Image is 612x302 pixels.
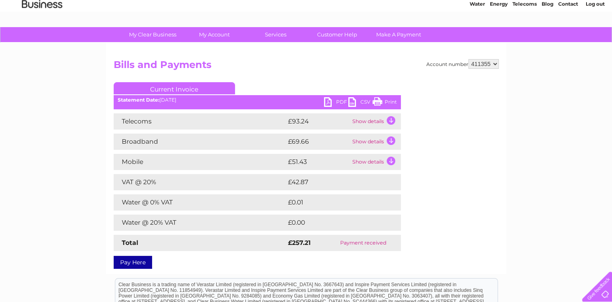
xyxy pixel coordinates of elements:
[114,59,499,74] h2: Bills and Payments
[286,134,350,150] td: £69.66
[558,34,578,40] a: Contact
[114,154,286,170] td: Mobile
[118,97,159,103] b: Statement Date:
[286,174,384,190] td: £42.87
[350,154,401,170] td: Show details
[286,113,350,130] td: £93.24
[21,21,63,46] img: logo.png
[512,34,537,40] a: Telecoms
[350,134,401,150] td: Show details
[470,34,485,40] a: Water
[286,215,382,231] td: £0.00
[119,27,186,42] a: My Clear Business
[286,194,381,211] td: £0.01
[304,27,371,42] a: Customer Help
[288,239,311,247] strong: £257.21
[350,113,401,130] td: Show details
[324,97,348,109] a: PDF
[348,97,373,109] a: CSV
[114,82,235,94] a: Current Invoice
[426,59,499,69] div: Account number
[181,27,248,42] a: My Account
[490,34,508,40] a: Energy
[242,27,309,42] a: Services
[542,34,553,40] a: Blog
[114,194,286,211] td: Water @ 0% VAT
[114,113,286,130] td: Telecoms
[326,235,400,251] td: Payment received
[114,134,286,150] td: Broadband
[114,97,401,103] div: [DATE]
[115,4,498,39] div: Clear Business is a trading name of Verastar Limited (registered in [GEOGRAPHIC_DATA] No. 3667643...
[114,256,152,269] a: Pay Here
[373,97,397,109] a: Print
[114,215,286,231] td: Water @ 20% VAT
[286,154,350,170] td: £51.43
[460,4,515,14] a: 0333 014 3131
[585,34,604,40] a: Log out
[365,27,432,42] a: Make A Payment
[122,239,138,247] strong: Total
[114,174,286,190] td: VAT @ 20%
